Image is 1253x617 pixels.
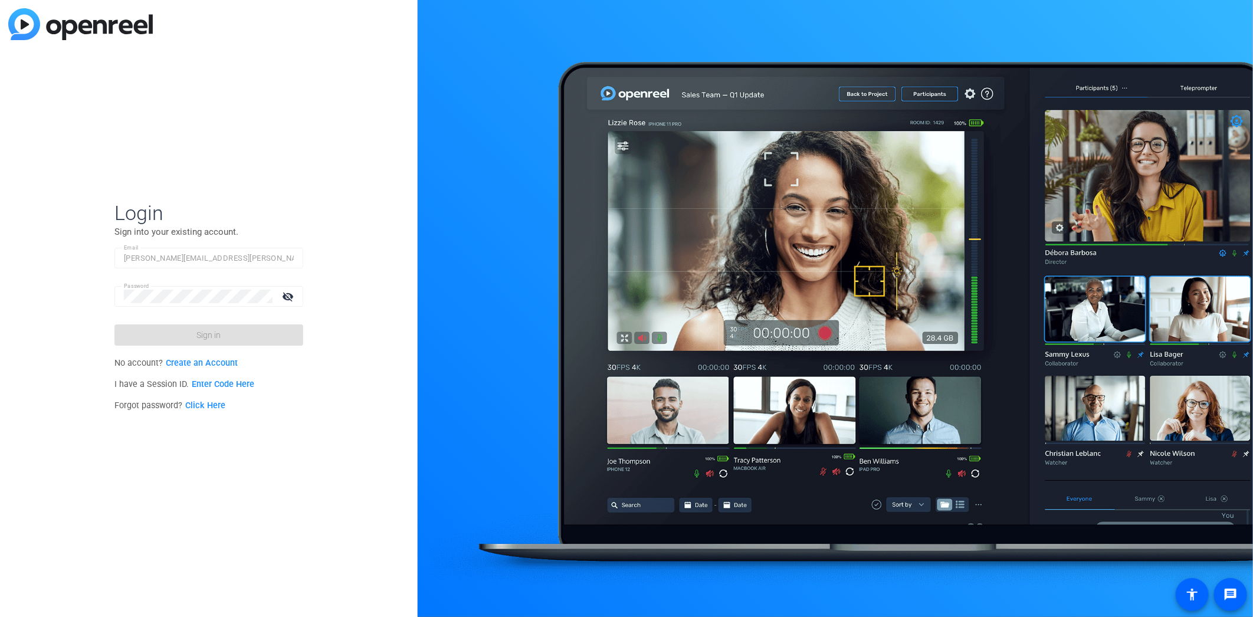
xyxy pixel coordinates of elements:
span: No account? [114,358,238,368]
img: blue-gradient.svg [8,8,153,40]
mat-icon: message [1224,588,1238,602]
a: Click Here [185,401,225,411]
mat-icon: visibility_off [275,288,303,305]
input: Enter Email Address [124,251,294,265]
span: I have a Session ID. [114,379,254,389]
span: Login [114,201,303,225]
a: Create an Account [166,358,238,368]
mat-label: Email [124,245,139,251]
mat-icon: accessibility [1185,588,1199,602]
p: Sign into your existing account. [114,225,303,238]
mat-label: Password [124,283,149,290]
span: Forgot password? [114,401,225,411]
a: Enter Code Here [192,379,254,389]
